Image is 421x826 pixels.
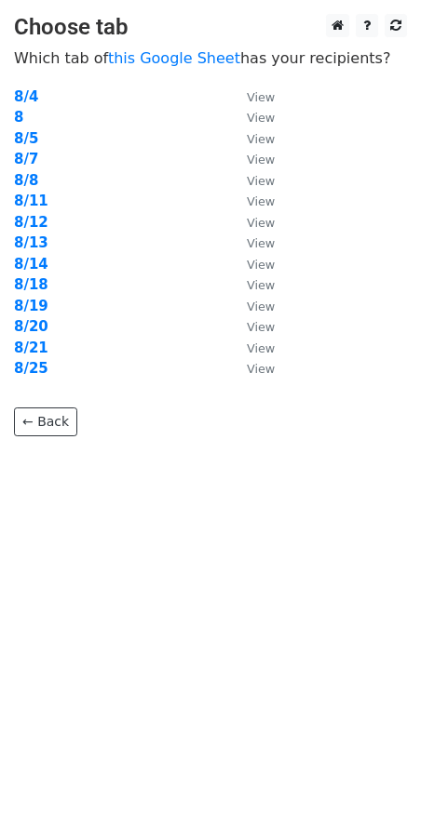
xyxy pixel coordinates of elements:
a: 8/13 [14,234,48,251]
a: 8/11 [14,193,48,209]
a: this Google Sheet [108,49,240,67]
a: View [228,214,275,231]
small: View [247,341,275,355]
p: Which tab of has your recipients? [14,48,407,68]
a: View [228,360,275,377]
a: View [228,276,275,293]
a: View [228,172,275,189]
a: 8/7 [14,151,38,167]
a: 8/14 [14,256,48,273]
small: View [247,300,275,313]
a: View [228,340,275,356]
small: View [247,216,275,230]
small: View [247,174,275,188]
a: 8/25 [14,360,48,377]
small: View [247,320,275,334]
h3: Choose tab [14,14,407,41]
a: View [228,151,275,167]
small: View [247,362,275,376]
a: 8/19 [14,298,48,314]
a: View [228,193,275,209]
a: View [228,88,275,105]
a: 8 [14,109,23,126]
small: View [247,258,275,272]
a: View [228,298,275,314]
small: View [247,90,275,104]
a: View [228,234,275,251]
a: View [228,256,275,273]
a: View [228,130,275,147]
a: 8/5 [14,130,38,147]
a: 8/18 [14,276,48,293]
a: 8/12 [14,214,48,231]
small: View [247,111,275,125]
small: View [247,132,275,146]
a: View [228,318,275,335]
small: View [247,194,275,208]
a: 8/21 [14,340,48,356]
small: View [247,236,275,250]
a: 8/4 [14,88,38,105]
small: View [247,153,275,167]
a: 8/20 [14,318,48,335]
a: View [228,109,275,126]
small: View [247,278,275,292]
a: 8/8 [14,172,38,189]
a: ← Back [14,407,77,436]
